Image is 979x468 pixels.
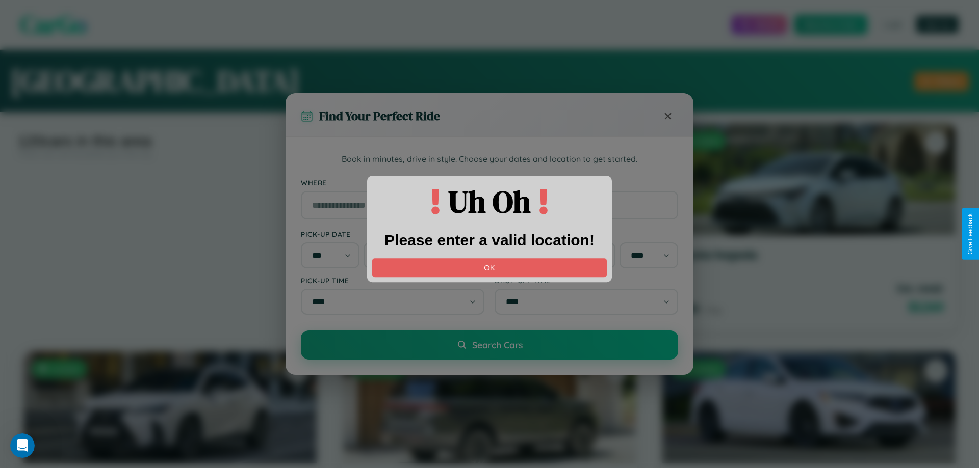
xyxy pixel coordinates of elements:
[301,153,678,166] p: Book in minutes, drive in style. Choose your dates and location to get started.
[495,276,678,285] label: Drop-off Time
[472,339,523,350] span: Search Cars
[301,276,484,285] label: Pick-up Time
[301,178,678,187] label: Where
[319,107,440,124] h3: Find Your Perfect Ride
[495,230,678,238] label: Drop-off Date
[301,230,484,238] label: Pick-up Date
